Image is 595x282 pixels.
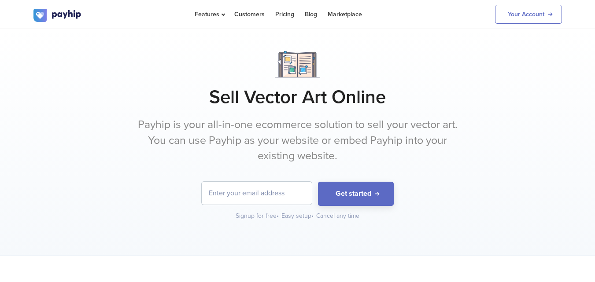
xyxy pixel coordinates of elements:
[281,212,314,220] div: Easy setup
[316,212,359,220] div: Cancel any time
[311,212,314,220] span: •
[33,86,562,108] h1: Sell Vector Art Online
[318,182,394,206] button: Get started
[275,51,320,77] img: Notebook.png
[33,9,82,22] img: logo.svg
[277,212,279,220] span: •
[195,11,224,18] span: Features
[133,117,463,164] p: Payhip is your all-in-one ecommerce solution to sell your vector art. You can use Payhip as your ...
[236,212,280,220] div: Signup for free
[202,182,312,205] input: Enter your email address
[495,5,562,24] a: Your Account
